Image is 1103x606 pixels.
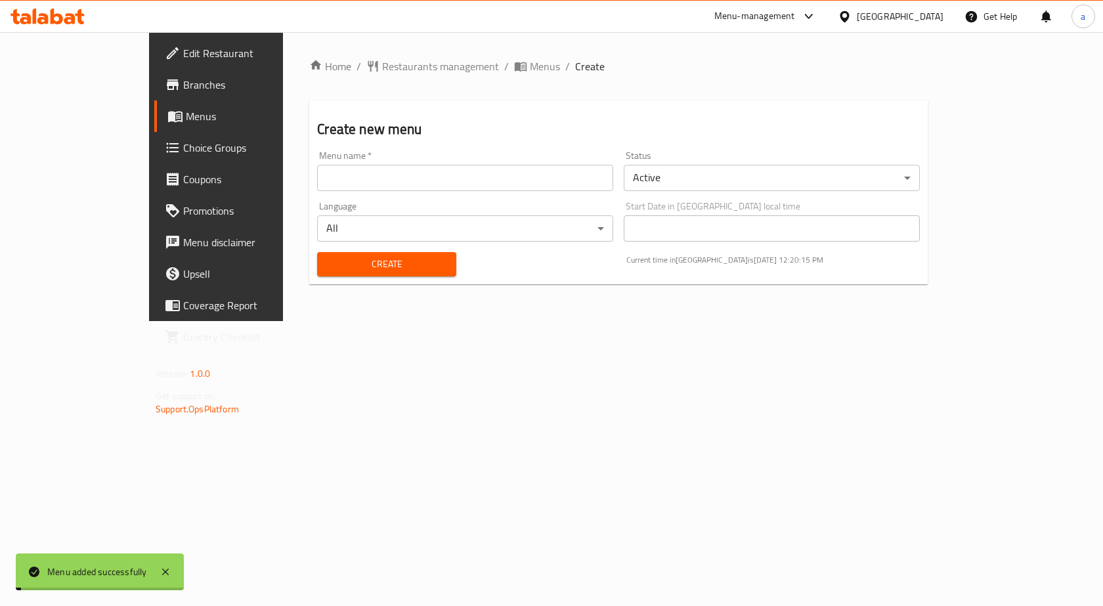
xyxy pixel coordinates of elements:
span: Choice Groups [183,140,323,156]
span: Create [328,256,445,272]
div: Active [624,165,920,191]
span: Coupons [183,171,323,187]
button: Create [317,252,456,276]
a: Promotions [154,195,334,227]
span: Get support on: [156,387,216,404]
li: / [565,58,570,74]
a: Branches [154,69,334,100]
a: Menus [154,100,334,132]
a: Grocery Checklist [154,321,334,353]
span: Menu disclaimer [183,234,323,250]
span: Branches [183,77,323,93]
span: Version: [156,365,188,382]
a: Coverage Report [154,290,334,321]
span: Menus [186,108,323,124]
span: Coverage Report [183,297,323,313]
div: [GEOGRAPHIC_DATA] [857,9,943,24]
span: Upsell [183,266,323,282]
a: Upsell [154,258,334,290]
span: Create [575,58,605,74]
nav: breadcrumb [309,58,928,74]
h2: Create new menu [317,119,920,139]
span: a [1081,9,1085,24]
span: 1.0.0 [190,365,210,382]
a: Support.OpsPlatform [156,400,239,418]
li: / [357,58,361,74]
a: Edit Restaurant [154,37,334,69]
a: Choice Groups [154,132,334,163]
p: Current time in [GEOGRAPHIC_DATA] is [DATE] 12:20:15 PM [626,254,920,266]
input: Please enter Menu name [317,165,613,191]
span: Grocery Checklist [183,329,323,345]
div: All [317,215,613,242]
span: Menus [530,58,560,74]
span: Promotions [183,203,323,219]
span: Restaurants management [382,58,499,74]
a: Restaurants management [366,58,499,74]
div: Menu added successfully [47,565,147,579]
a: Coupons [154,163,334,195]
div: Menu-management [714,9,795,24]
span: Edit Restaurant [183,45,323,61]
a: Menu disclaimer [154,227,334,258]
a: Menus [514,58,560,74]
li: / [504,58,509,74]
